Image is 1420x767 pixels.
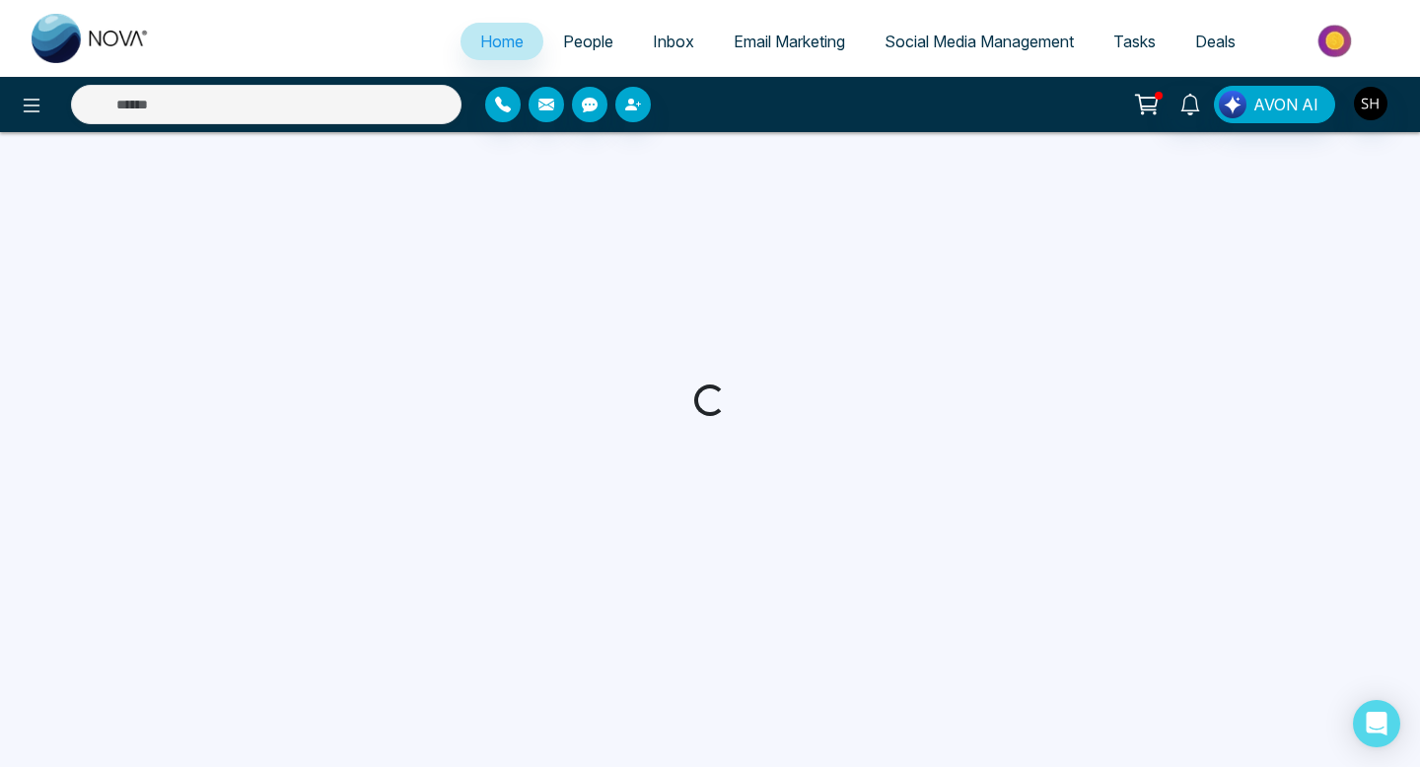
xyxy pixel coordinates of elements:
[1195,32,1236,51] span: Deals
[734,32,845,51] span: Email Marketing
[480,32,524,51] span: Home
[885,32,1074,51] span: Social Media Management
[1253,93,1318,116] span: AVON AI
[1094,23,1175,60] a: Tasks
[1214,86,1335,123] button: AVON AI
[1113,32,1156,51] span: Tasks
[1175,23,1255,60] a: Deals
[633,23,714,60] a: Inbox
[1354,87,1387,120] img: User Avatar
[865,23,1094,60] a: Social Media Management
[714,23,865,60] a: Email Marketing
[563,32,613,51] span: People
[653,32,694,51] span: Inbox
[543,23,633,60] a: People
[1265,19,1408,63] img: Market-place.gif
[461,23,543,60] a: Home
[1219,91,1246,118] img: Lead Flow
[1353,700,1400,747] div: Open Intercom Messenger
[32,14,150,63] img: Nova CRM Logo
